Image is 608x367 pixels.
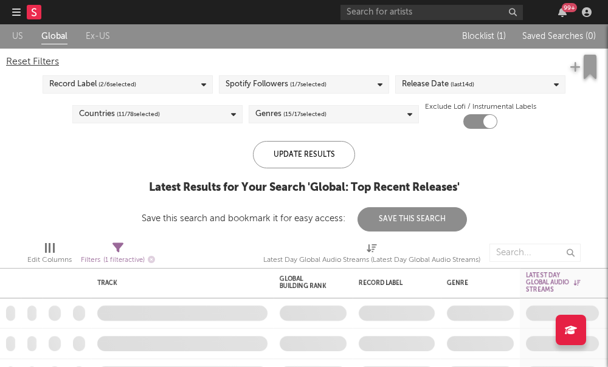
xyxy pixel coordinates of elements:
[103,257,145,264] span: ( 1 filter active)
[489,244,581,262] input: Search...
[117,107,160,122] span: ( 11 / 78 selected)
[263,253,480,267] div: Latest Day Global Audio Streams (Latest Day Global Audio Streams)
[562,3,577,12] div: 99 +
[519,32,596,41] button: Saved Searches (0)
[98,77,136,92] span: ( 2 / 6 selected)
[255,107,326,122] div: Genres
[142,214,467,223] div: Save this search and bookmark it for easy access:
[558,7,567,17] button: 99+
[41,29,67,44] a: Global
[340,5,523,20] input: Search for artists
[522,32,596,41] span: Saved Searches
[462,32,506,41] span: Blocklist
[280,275,328,290] div: Global Building Rank
[402,77,474,92] div: Release Date
[586,32,596,41] span: ( 0 )
[253,141,355,168] div: Update Results
[425,100,536,114] label: Exclude Lofi / Instrumental Labels
[290,77,326,92] span: ( 1 / 7 selected)
[447,280,508,287] div: Genre
[27,253,72,267] div: Edit Columns
[226,77,326,92] div: Spotify Followers
[81,238,155,273] div: Filters(1 filter active)
[97,280,261,287] div: Track
[451,77,474,92] span: (last 14 d)
[283,107,326,122] span: ( 15 / 17 selected)
[49,77,136,92] div: Record Label
[263,238,480,273] div: Latest Day Global Audio Streams (Latest Day Global Audio Streams)
[86,29,110,44] a: Ex-US
[12,29,23,44] a: US
[526,272,581,293] div: Latest Day Global Audio Streams
[497,32,506,41] span: ( 1 )
[359,280,416,287] div: Record Label
[81,253,155,268] div: Filters
[79,107,160,122] div: Countries
[6,55,602,69] div: Reset Filters
[27,238,72,273] div: Edit Columns
[142,180,467,195] div: Latest Results for Your Search ' Global: Top Recent Releases '
[358,207,467,232] button: Save This Search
